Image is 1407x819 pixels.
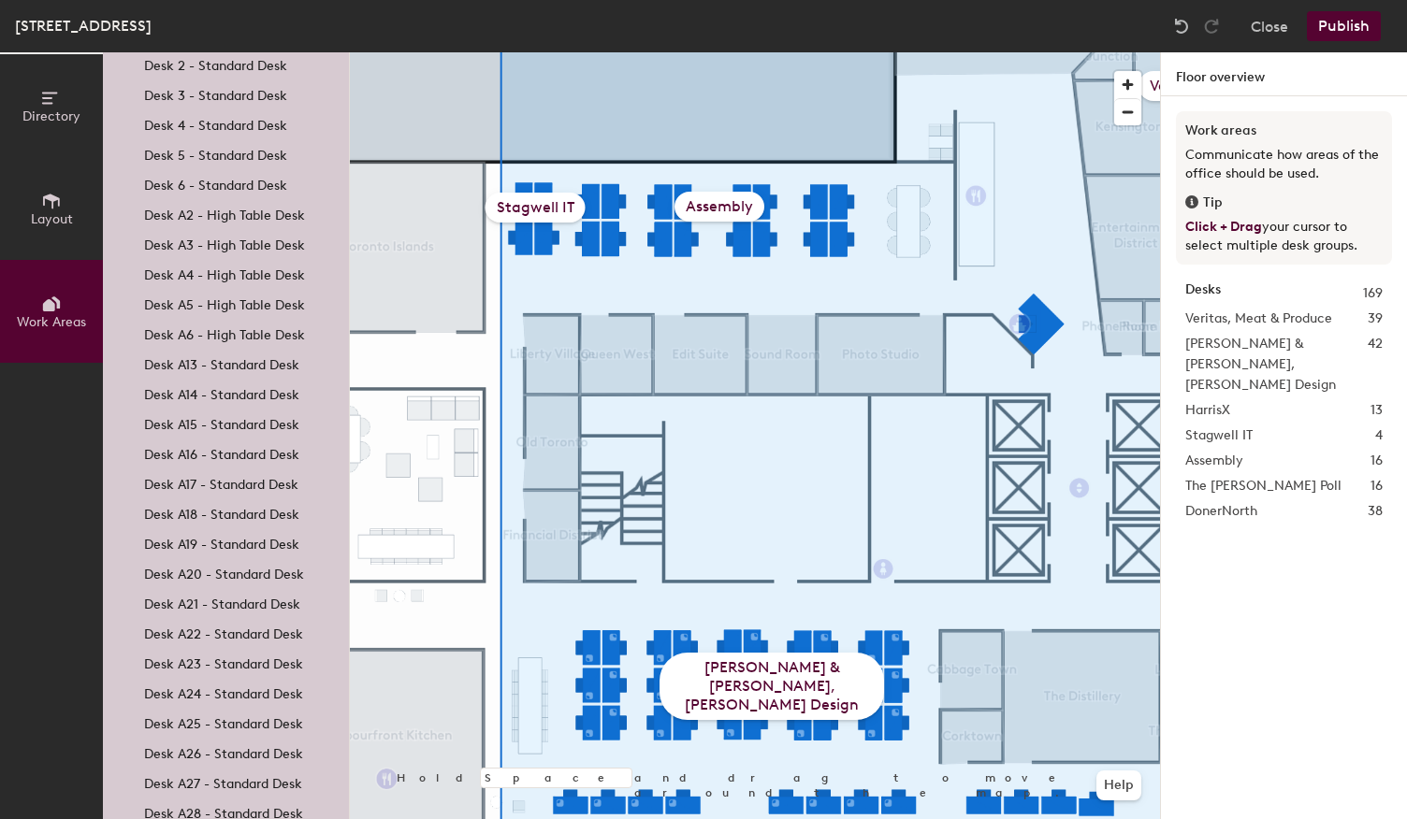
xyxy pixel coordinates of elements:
img: Undo [1172,17,1191,36]
p: Desk A23 - Standard Desk [144,651,303,672]
span: Veritas, Meat & Produce [1185,309,1332,329]
span: Assembly [1185,451,1243,471]
button: Publish [1307,11,1381,41]
p: Desk 5 - Standard Desk [144,142,287,164]
p: Desk A13 - Standard Desk [144,352,299,373]
span: The [PERSON_NAME] Poll [1185,476,1342,496]
span: DonerNorth [1185,501,1257,522]
p: Desk A4 - High Table Desk [144,262,305,283]
p: your cursor to select multiple desk groups. [1185,218,1383,255]
p: Desk A2 - High Table Desk [144,202,305,223]
div: Assembly [674,192,764,222]
p: Desk A21 - Standard Desk [144,591,300,612]
p: Desk A3 - High Table Desk [144,232,305,253]
div: Tip [1185,193,1383,213]
span: Work Areas [17,314,86,330]
p: Desk A5 - High Table Desk [144,292,305,313]
span: Layout [31,211,73,227]
span: Click + Drag [1185,219,1262,235]
span: HarrisX [1185,400,1230,421]
p: Desk A26 - Standard Desk [144,740,303,762]
span: 16 [1371,451,1383,471]
p: Desk A16 - Standard Desk [144,441,299,463]
p: Desk A20 - Standard Desk [144,561,304,582]
span: 13 [1371,400,1383,421]
p: Desk 4 - Standard Desk [144,112,287,134]
button: Help [1096,770,1141,800]
p: Desk A17 - Standard Desk [144,471,298,493]
span: 38 [1368,501,1383,522]
p: Desk A25 - Standard Desk [144,711,303,732]
strong: Desks [1185,283,1221,304]
button: Close [1251,11,1288,41]
p: Desk A14 - Standard Desk [144,381,299,403]
span: 39 [1368,309,1383,329]
h3: Work areas [1185,121,1383,141]
p: Desk A22 - Standard Desk [144,621,303,642]
span: Stagwell IT [1185,425,1253,446]
p: Desk A18 - Standard Desk [144,501,299,523]
p: Desk A19 - Standard Desk [144,531,299,553]
p: Desk A27 - Standard Desk [144,770,302,792]
span: 4 [1375,425,1383,446]
p: Desk 6 - Standard Desk [144,172,287,194]
span: Directory [22,108,80,124]
span: 169 [1363,283,1383,304]
h1: Floor overview [1161,52,1407,96]
p: Desk A6 - High Table Desk [144,322,305,343]
p: Desk A24 - Standard Desk [144,681,303,702]
span: 16 [1371,476,1383,496]
p: Desk A15 - Standard Desk [144,411,299,433]
div: Stagwell IT [486,193,586,223]
span: 42 [1368,334,1383,395]
div: [STREET_ADDRESS] [15,14,152,37]
p: Desk 2 - Standard Desk [144,52,287,74]
div: [PERSON_NAME] & [PERSON_NAME], [PERSON_NAME] Design [660,653,884,720]
img: Redo [1202,17,1221,36]
span: [PERSON_NAME] & [PERSON_NAME], [PERSON_NAME] Design [1185,334,1368,395]
p: Communicate how areas of the office should be used. [1185,146,1383,183]
p: Desk 3 - Standard Desk [144,82,287,104]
